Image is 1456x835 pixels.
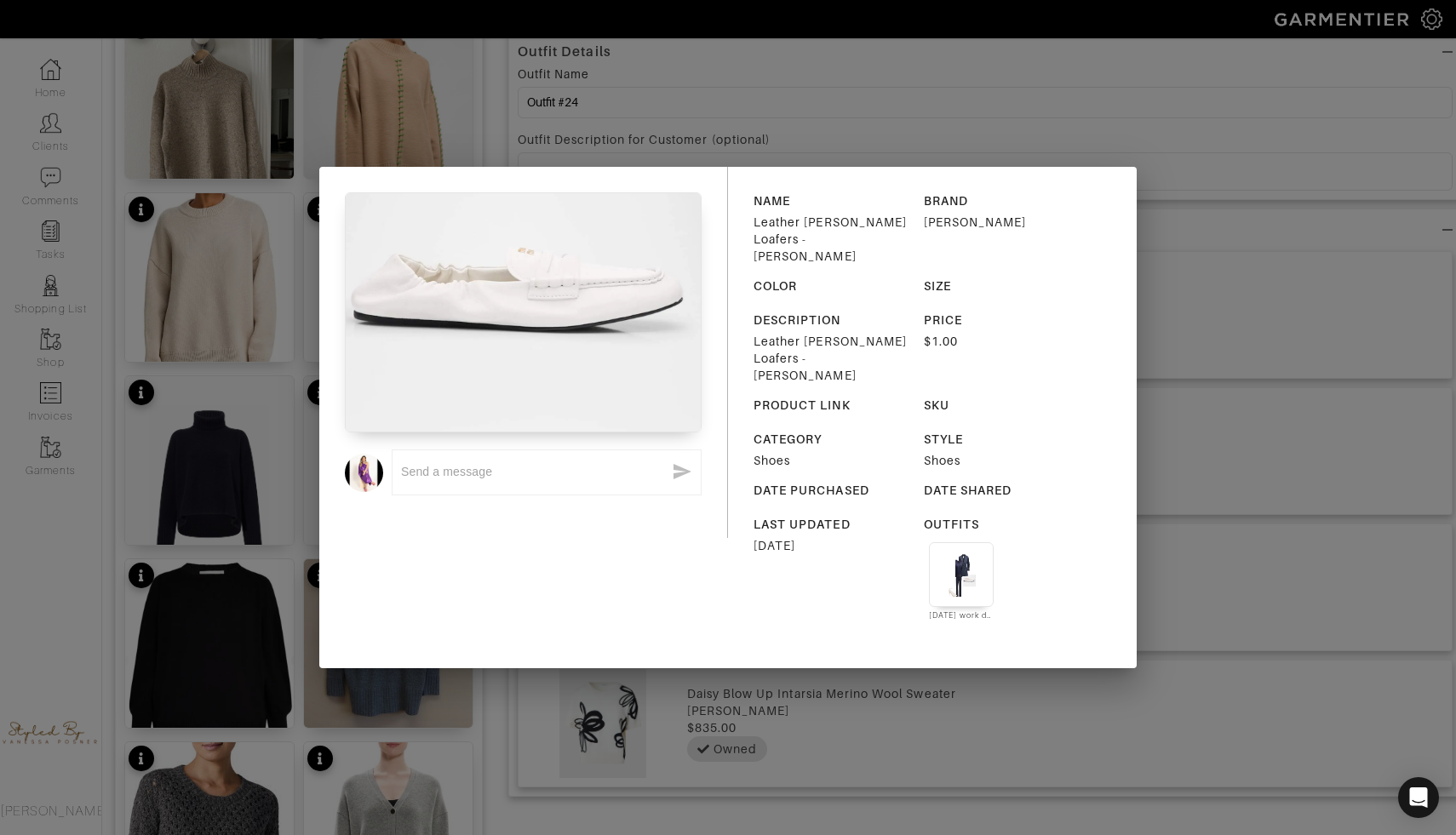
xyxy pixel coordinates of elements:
[754,482,911,499] div: DATE PURCHASED
[754,312,911,329] div: DESCRIPTION
[924,482,1081,499] div: DATE SHARED
[754,431,911,448] div: CATEGORY
[754,397,867,414] div: PRODUCT LINK
[754,333,911,384] div: Leather [PERSON_NAME] Loafers - [PERSON_NAME]
[345,454,383,492] img: avatar
[924,431,1081,448] div: STYLE
[924,333,1081,350] div: $1.00
[924,516,1081,533] div: OUTFITS
[1398,777,1439,818] div: Open Intercom Messenger
[924,214,1081,231] div: [PERSON_NAME]
[938,552,984,598] img: Outfit Tuesday work day October 7th
[924,397,1081,414] div: SKU
[924,192,1081,209] div: BRAND
[754,277,911,295] div: COLOR
[924,452,1081,469] div: Shoes
[924,312,1081,329] div: PRICE
[345,192,702,432] img: sEmy5pR2Aa6DPwJd8DbGmfBr.png
[754,516,911,533] div: LAST UPDATED
[754,452,911,469] div: Shoes
[924,277,1081,295] div: SIZE
[754,537,911,554] div: [DATE]
[929,610,994,621] div: [DATE] work day [DATE]
[754,214,911,265] div: Leather [PERSON_NAME] Loafers - [PERSON_NAME]
[754,192,911,209] div: NAME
